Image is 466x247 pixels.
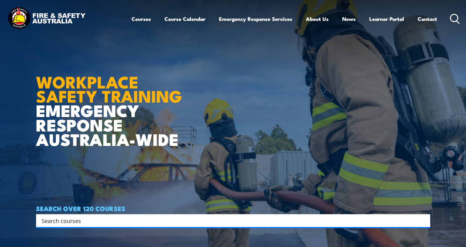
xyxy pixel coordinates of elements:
a: News [342,11,356,27]
form: Search form [43,216,418,225]
button: Search magnifier button [419,216,428,225]
a: Courses [132,11,151,27]
a: Emergency Response Services [219,11,292,27]
input: Search input [42,216,417,225]
strong: WORKPLACE SAFETY TRAINING [36,69,182,108]
a: About Us [306,11,329,27]
a: Course Calendar [164,11,205,27]
h4: SEARCH OVER 120 COURSES [36,205,430,212]
a: Contact [418,11,437,27]
a: Learner Portal [369,11,404,27]
h1: EMERGENCY RESPONSE AUSTRALIA-WIDE [36,59,187,146]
